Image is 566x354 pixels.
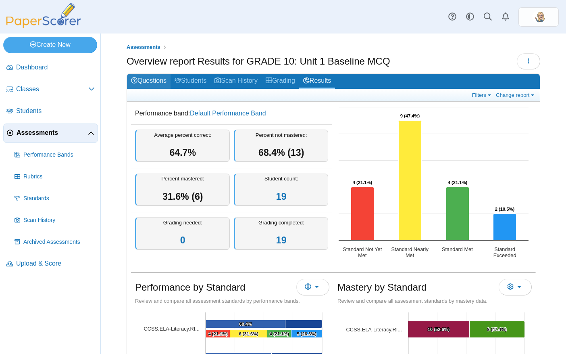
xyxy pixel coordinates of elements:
[493,214,516,241] path: Standard Exceeded, 2. Overall Assessment Performance.
[190,110,266,117] a: Default Performance Band
[16,63,95,72] span: Dashboard
[210,74,262,89] a: Scan History
[3,22,84,29] a: PaperScorer
[448,180,468,185] text: 4 (21.1%)
[276,191,287,202] a: 19
[337,297,532,305] div: Review and compare all assessment standards by mastery data.
[495,207,515,212] text: 2 (10.5%)
[494,92,538,98] a: Change report
[269,331,289,336] text: 4 (21.1%)
[400,113,420,118] text: 9 (47.4%)
[470,321,525,338] path: [object Object], 9. Mastered.
[276,235,287,245] a: 19
[499,279,532,295] button: More options
[234,174,329,206] div: Student count:
[144,326,200,332] a: [object Object]
[162,191,203,202] span: 31.6% (6)
[296,279,329,295] button: More options
[497,8,514,26] a: Alerts
[346,327,402,333] a: CCSS.ELA-Literacy.RI.9-10.6
[239,331,258,336] text: 6 (31.6%)
[487,327,507,332] text: 9 (47.4%)
[230,330,267,338] path: [object Object], 6. Standard Nearly Met.
[3,3,84,28] img: PaperScorer
[408,321,470,338] path: [object Object], 10. Not Mastered.
[297,331,316,336] text: 5 (26.3%)
[335,103,533,264] svg: Interactive chart
[127,74,171,89] a: Questions
[335,103,536,264] div: Chart. Highcharts interactive chart.
[285,320,323,328] path: [object Object], 31.578952631578943. Average Percent Not Correct.
[3,80,98,99] a: Classes
[208,331,228,336] text: 4 (21.1%)
[399,121,422,241] path: Standard Nearly Met, 9. Overall Assessment Performance.
[11,189,98,208] a: Standards
[428,327,450,332] text: 10 (52.6%)
[135,174,230,206] div: Percent mastered:
[131,103,332,124] dd: Performance band:
[442,246,473,252] text: Standard Met
[135,130,230,162] div: Average percent correct:
[135,217,230,250] div: Grading needed:
[206,320,285,328] path: [object Object], 68.42104736842106. Average Percent Correct.
[135,281,245,294] h1: Performance by Standard
[16,107,95,115] span: Students
[144,326,200,332] tspan: CCSS.ELA-Literacy.RI...
[169,147,196,158] span: 64.7%
[11,167,98,186] a: Rubrics
[446,187,469,241] path: Standard Met, 4. Overall Assessment Performance.
[16,259,95,268] span: Upload & Score
[532,10,545,23] span: Emily Wasley
[23,195,95,203] span: Standards
[17,128,88,137] span: Assessments
[234,217,329,250] div: Grading completed:
[262,74,299,89] a: Grading
[125,42,162,52] a: Assessments
[127,54,390,68] h1: Overview report Results for GRADE 10: Unit 1 Baseline MCQ
[470,92,495,98] a: Filters
[267,330,291,338] path: [object Object], 4. Standard Met.
[180,235,185,245] a: 0
[11,233,98,252] a: Archived Assessments
[239,322,252,327] text: 68.4%
[171,74,210,89] a: Students
[11,145,98,165] a: Performance Bands
[353,180,372,185] text: 4 (21.1%)
[11,211,98,230] a: Scan History
[3,254,98,274] a: Upload & Score
[346,327,402,333] tspan: CCSS.ELA-Literacy.RI...
[3,58,98,78] a: Dashboard
[234,130,329,162] div: Percent not mastered:
[351,187,374,241] path: Standard Not Yet Met, 4. Overall Assessment Performance.
[343,246,382,258] text: Standard Not Yet Met
[3,37,97,53] a: Create New
[337,281,427,294] h1: Mastery by Standard
[391,246,429,258] text: Standard Nearly Met
[23,173,95,181] span: Rubrics
[532,10,545,23] img: ps.zKYLFpFWctilUouI
[291,330,323,338] path: [object Object], 5. Standard Exceeded.
[127,44,160,50] span: Assessments
[258,147,304,158] span: 68.4% (13)
[3,102,98,121] a: Students
[135,297,329,305] div: Review and compare all assessment standards by performance bands.
[518,7,559,27] a: ps.zKYLFpFWctilUouI
[299,74,335,89] a: Results
[23,216,95,224] span: Scan History
[23,151,95,159] span: Performance Bands
[206,330,230,338] path: [object Object], 4. Standard Not Yet Met.
[23,238,95,246] span: Archived Assessments
[3,124,98,143] a: Assessments
[16,85,88,94] span: Classes
[493,246,516,258] text: Standard Exceeded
